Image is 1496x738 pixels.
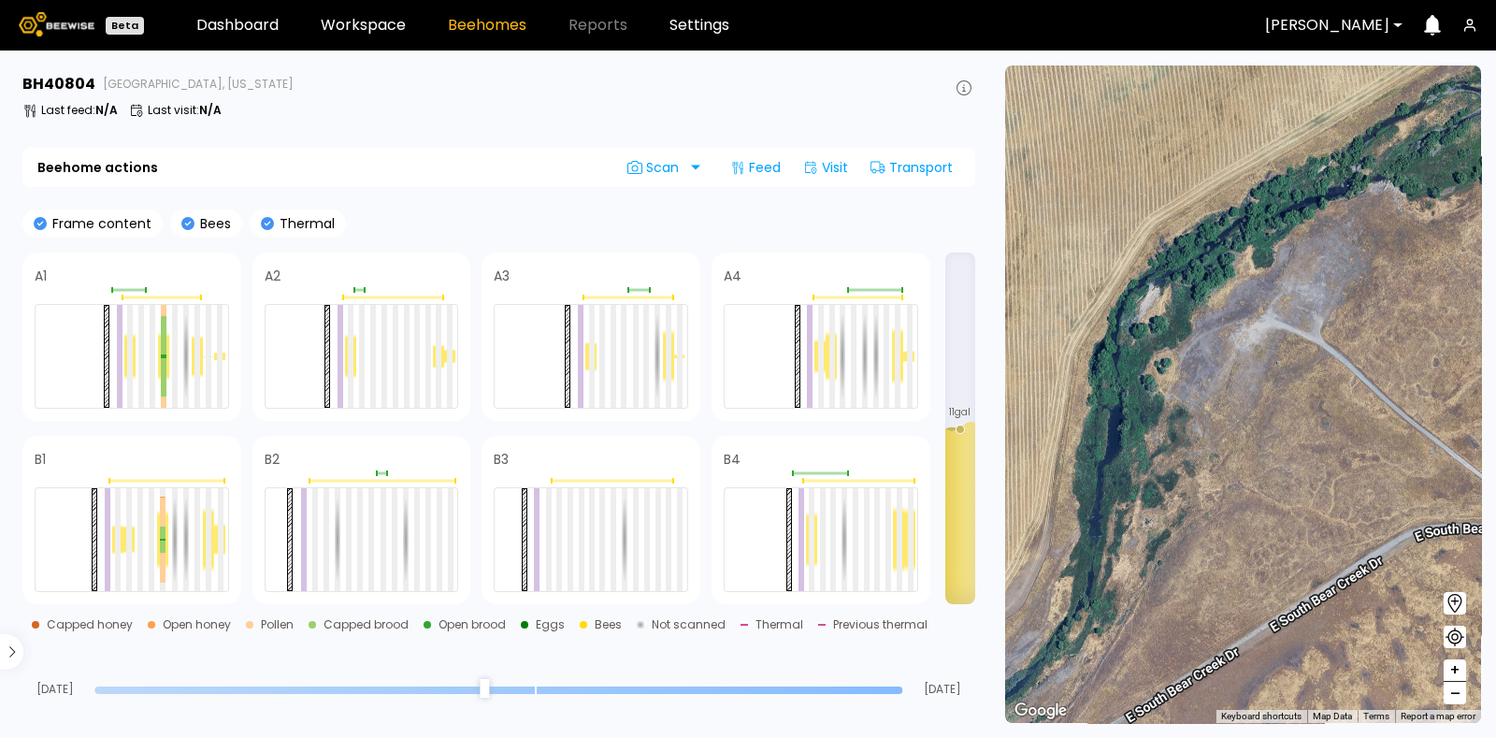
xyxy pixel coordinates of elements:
a: Open this area in Google Maps (opens a new window) [1010,699,1072,723]
div: Capped honey [47,619,133,630]
button: Map Data [1313,710,1352,723]
h4: A4 [724,269,741,282]
div: Not scanned [652,619,726,630]
b: N/A [199,102,222,118]
a: Beehomes [448,18,526,33]
button: – [1444,682,1466,704]
span: Scan [627,160,685,175]
a: Report a map error [1401,711,1475,721]
img: Beewise logo [19,12,94,36]
p: Thermal [274,217,335,230]
h3: BH 40804 [22,77,95,92]
p: Last feed : [41,105,118,116]
b: N/A [95,102,118,118]
div: Visit [796,152,856,182]
p: Last visit : [148,105,222,116]
button: Keyboard shortcuts [1221,710,1302,723]
span: – [1450,682,1460,705]
h4: B2 [265,453,280,466]
p: Bees [194,217,231,230]
div: Open honey [163,619,231,630]
h4: A1 [35,269,47,282]
span: 11 gal [949,408,971,417]
div: Eggs [536,619,565,630]
div: Beta [106,17,144,35]
span: [DATE] [22,684,87,695]
div: Feed [723,152,788,182]
b: Beehome actions [37,161,158,174]
div: Capped brood [324,619,409,630]
h4: B1 [35,453,46,466]
div: Transport [863,152,960,182]
a: Terms (opens in new tab) [1363,711,1389,721]
div: Bees [595,619,622,630]
div: Pollen [261,619,294,630]
img: Google [1010,699,1072,723]
span: [DATE] [911,684,975,695]
a: Dashboard [196,18,279,33]
div: Thermal [755,619,803,630]
p: Frame content [47,217,151,230]
h4: A3 [494,269,510,282]
span: Reports [568,18,627,33]
h4: B4 [724,453,741,466]
a: Settings [669,18,729,33]
a: Workspace [321,18,406,33]
h4: B3 [494,453,509,466]
span: [GEOGRAPHIC_DATA], [US_STATE] [103,79,294,90]
h4: A2 [265,269,280,282]
div: Open brood [439,619,506,630]
span: + [1449,658,1460,682]
button: + [1444,659,1466,682]
div: Previous thermal [833,619,928,630]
